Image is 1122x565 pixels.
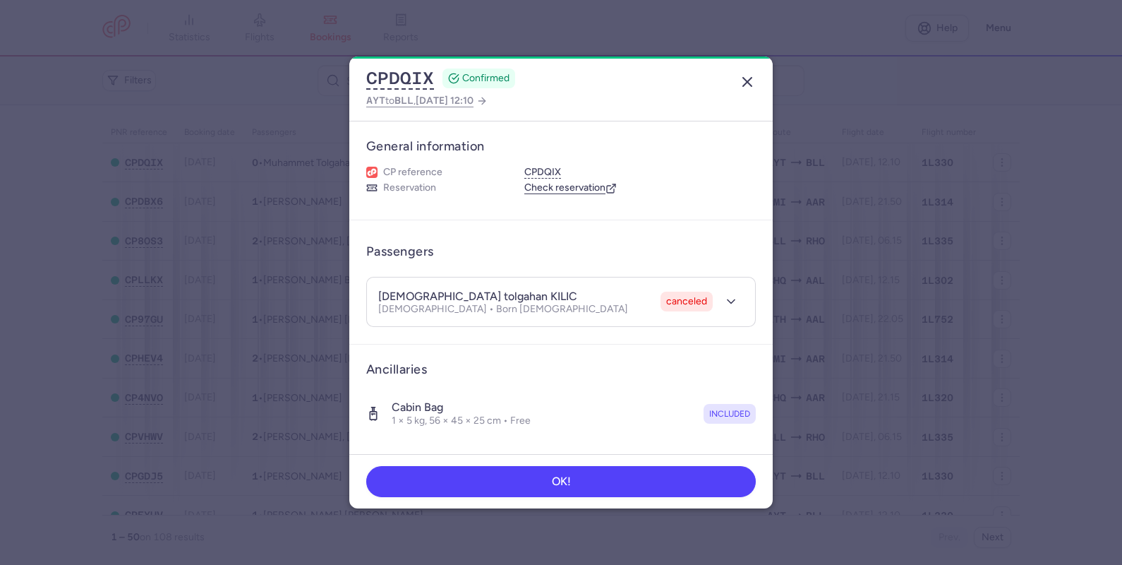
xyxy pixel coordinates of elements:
[366,92,488,109] a: AYTtoBLL,[DATE] 12:10
[366,362,756,378] h3: Ancillaries
[366,244,434,260] h3: Passengers
[666,295,707,309] span: canceled
[366,95,385,106] span: AYT
[552,475,571,488] span: OK!
[524,182,617,194] a: Check reservation
[524,166,561,179] button: CPDQIX
[366,138,756,155] h3: General information
[394,95,414,106] span: BLL
[416,95,473,107] span: [DATE] 12:10
[378,290,577,304] h4: [DEMOGRAPHIC_DATA] tolgahan KILIC
[392,415,531,427] p: 1 × 5 kg, 56 × 45 × 25 cm • Free
[709,407,750,421] span: included
[462,71,509,85] span: CONFIRMED
[366,92,473,109] span: to ,
[392,400,531,415] h4: Cabin bag
[366,68,434,89] button: CPDQIX
[383,166,442,179] span: CP reference
[366,167,378,178] figure: 1L airline logo
[383,182,436,194] span: Reservation
[378,304,628,315] p: [DEMOGRAPHIC_DATA] • Born [DEMOGRAPHIC_DATA]
[366,466,756,497] button: OK!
